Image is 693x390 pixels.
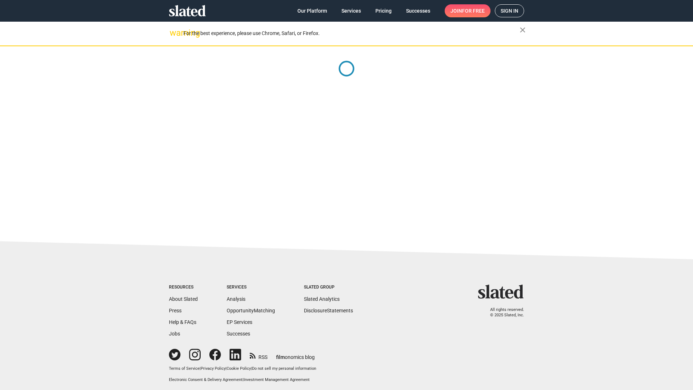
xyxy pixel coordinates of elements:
[169,331,180,337] a: Jobs
[200,366,201,371] span: |
[227,331,250,337] a: Successes
[495,4,524,17] a: Sign in
[304,285,353,290] div: Slated Group
[370,4,397,17] a: Pricing
[227,319,252,325] a: EP Services
[400,4,436,17] a: Successes
[445,4,491,17] a: Joinfor free
[227,366,251,371] a: Cookie Policy
[450,4,485,17] span: Join
[250,350,267,361] a: RSS
[336,4,367,17] a: Services
[201,366,226,371] a: Privacy Policy
[292,4,333,17] a: Our Platform
[304,308,353,313] a: DisclosureStatements
[170,29,178,37] mat-icon: warning
[304,296,340,302] a: Slated Analytics
[183,29,520,38] div: For the best experience, please use Chrome, Safari, or Firefox.
[244,377,310,382] a: Investment Management Agreement
[227,296,245,302] a: Analysis
[462,4,485,17] span: for free
[406,4,430,17] span: Successes
[227,285,275,290] div: Services
[297,4,327,17] span: Our Platform
[169,377,243,382] a: Electronic Consent & Delivery Agreement
[226,366,227,371] span: |
[169,319,196,325] a: Help & FAQs
[169,366,200,371] a: Terms of Service
[483,307,524,318] p: All rights reserved. © 2025 Slated, Inc.
[252,366,316,372] button: Do not sell my personal information
[169,296,198,302] a: About Slated
[276,348,315,361] a: filmonomics blog
[227,308,275,313] a: OpportunityMatching
[243,377,244,382] span: |
[169,308,182,313] a: Press
[276,354,285,360] span: film
[169,285,198,290] div: Resources
[341,4,361,17] span: Services
[501,5,518,17] span: Sign in
[251,366,252,371] span: |
[518,26,527,34] mat-icon: close
[375,4,392,17] span: Pricing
